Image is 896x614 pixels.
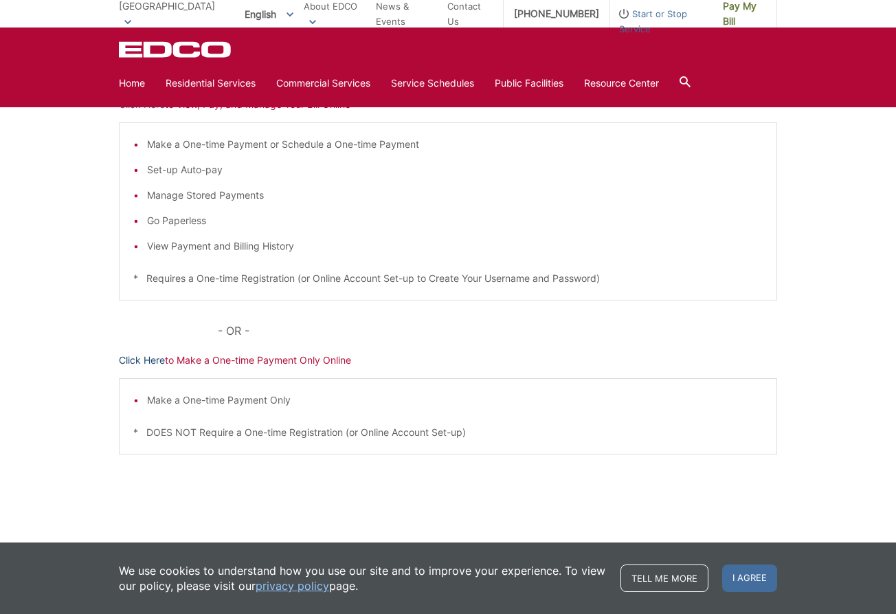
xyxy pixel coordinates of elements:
[147,393,763,408] li: Make a One-time Payment Only
[119,353,777,368] p: to Make a One-time Payment Only Online
[119,76,145,91] a: Home
[119,563,607,593] p: We use cookies to understand how you use our site and to improve your experience. To view our pol...
[147,213,763,228] li: Go Paperless
[256,578,329,593] a: privacy policy
[147,239,763,254] li: View Payment and Billing History
[147,137,763,152] li: Make a One-time Payment or Schedule a One-time Payment
[495,76,563,91] a: Public Facilities
[276,76,370,91] a: Commercial Services
[166,76,256,91] a: Residential Services
[391,76,474,91] a: Service Schedules
[119,41,233,58] a: EDCD logo. Return to the homepage.
[133,425,763,440] p: * DOES NOT Require a One-time Registration (or Online Account Set-up)
[620,564,708,592] a: Tell me more
[147,162,763,177] li: Set-up Auto-pay
[584,76,659,91] a: Resource Center
[147,188,763,203] li: Manage Stored Payments
[119,353,165,368] a: Click Here
[218,321,777,340] p: - OR -
[234,3,304,25] span: English
[133,271,763,286] p: * Requires a One-time Registration (or Online Account Set-up to Create Your Username and Password)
